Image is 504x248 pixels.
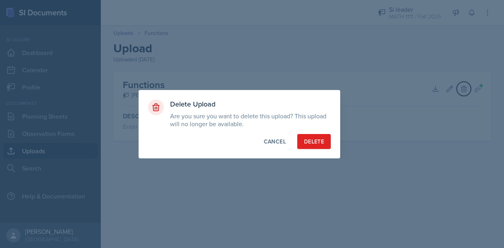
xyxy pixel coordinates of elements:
[304,138,324,145] div: Delete
[264,138,286,145] div: Cancel
[170,99,331,109] h3: Delete Upload
[257,134,293,149] button: Cancel
[297,134,331,149] button: Delete
[170,112,331,128] p: Are you sure you want to delete this upload? This upload will no longer be available.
